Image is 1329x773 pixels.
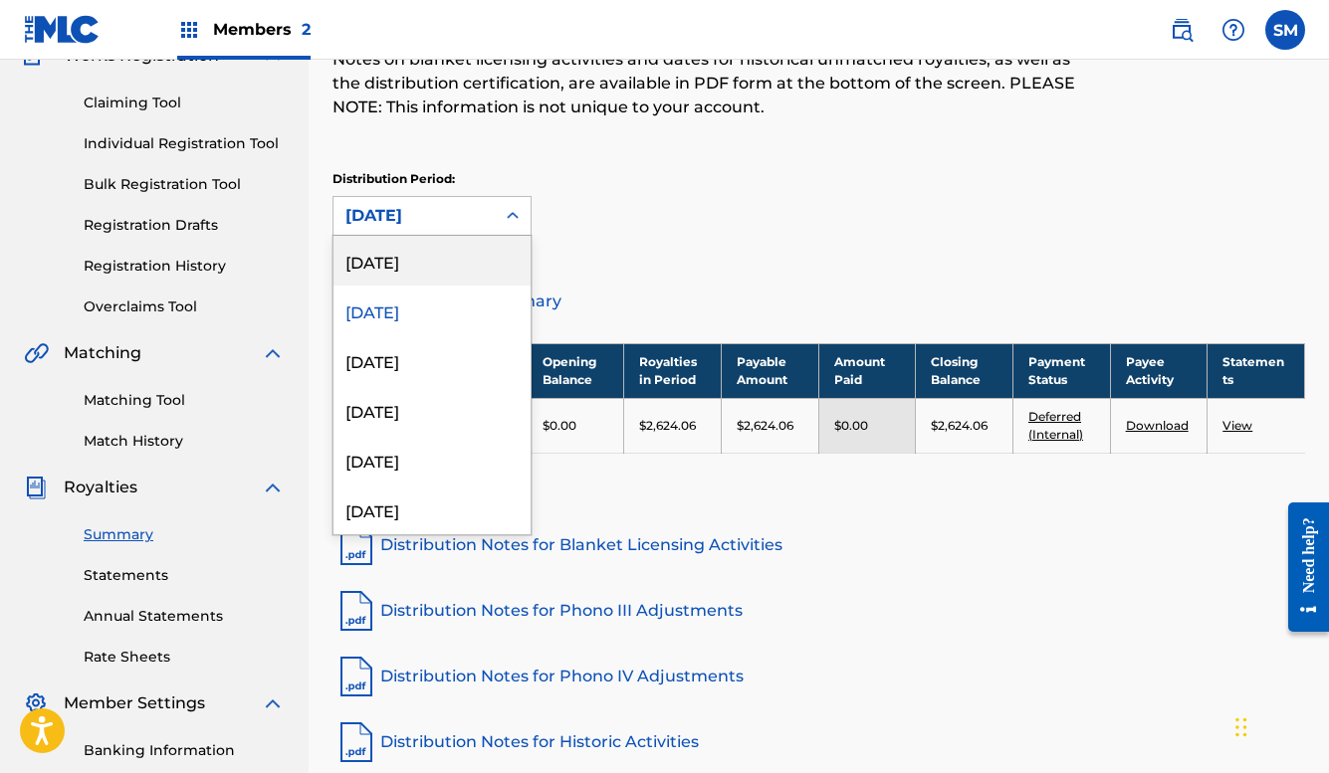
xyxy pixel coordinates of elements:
a: Deferred (Internal) [1028,409,1083,442]
p: $0.00 [543,417,576,435]
div: [DATE] [333,236,531,286]
a: Download [1126,418,1189,433]
div: Drag [1235,697,1247,757]
a: Individual Registration Tool [84,133,285,154]
iframe: Chat Widget [1229,677,1329,773]
p: $2,624.06 [931,417,988,435]
span: Royalties [64,476,137,499]
img: pdf [332,718,380,766]
img: expand [261,476,285,499]
p: $2,624.06 [639,417,696,435]
img: search [1170,18,1194,42]
th: Royalties in Period [624,343,722,398]
div: [DATE] [333,435,531,484]
a: Match History [84,431,285,452]
a: Summary [84,524,285,545]
th: Statements [1208,343,1305,398]
a: Registration History [84,256,285,277]
span: Member Settings [64,691,205,715]
th: Closing Balance [916,343,1013,398]
span: Members [213,18,311,41]
a: Rate Sheets [84,647,285,668]
div: [DATE] [333,335,531,385]
div: [DATE] [333,286,531,335]
p: $2,624.06 [737,417,793,435]
th: Payee Activity [1110,343,1208,398]
a: Distribution Notes for Historic Activities [332,718,1305,766]
a: Registration Drafts [84,215,285,236]
a: Bulk Registration Tool [84,174,285,195]
img: pdf [332,653,380,700]
div: [DATE] [333,484,531,534]
img: pdf [332,521,380,569]
img: pdf [332,587,380,635]
div: Help [1214,10,1253,50]
th: Payment Status [1012,343,1110,398]
p: Notes on blanket licensing activities and dates for historical unmatched royalties, as well as th... [332,48,1081,119]
span: Matching [64,341,141,365]
a: View [1222,418,1252,433]
p: $0.00 [834,417,868,435]
img: Royalties [24,476,48,499]
a: Statements [84,565,285,586]
a: Overclaims Tool [84,296,285,317]
a: Distribution Summary [332,278,1305,325]
th: Amount Paid [818,343,916,398]
img: Top Rightsholders [177,18,201,42]
a: Public Search [1162,10,1202,50]
a: Claiming Tool [84,93,285,113]
img: MLC Logo [24,15,101,44]
div: [DATE] [345,204,483,228]
p: Distribution Period: [332,170,532,188]
div: User Menu [1265,10,1305,50]
a: Distribution Notes for Phono III Adjustments [332,587,1305,635]
iframe: Resource Center [1273,482,1329,652]
a: Distribution Notes for Blanket Licensing Activities [332,521,1305,569]
th: Payable Amount [722,343,819,398]
div: [DATE] [333,385,531,435]
img: help [1221,18,1245,42]
th: Opening Balance [527,343,624,398]
img: Member Settings [24,691,48,715]
a: Matching Tool [84,390,285,411]
img: expand [261,691,285,715]
span: 2 [302,20,311,39]
img: expand [261,341,285,365]
a: Distribution Notes for Phono IV Adjustments [332,653,1305,700]
img: Matching [24,341,49,365]
a: Annual Statements [84,606,285,627]
a: Banking Information [84,740,285,761]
